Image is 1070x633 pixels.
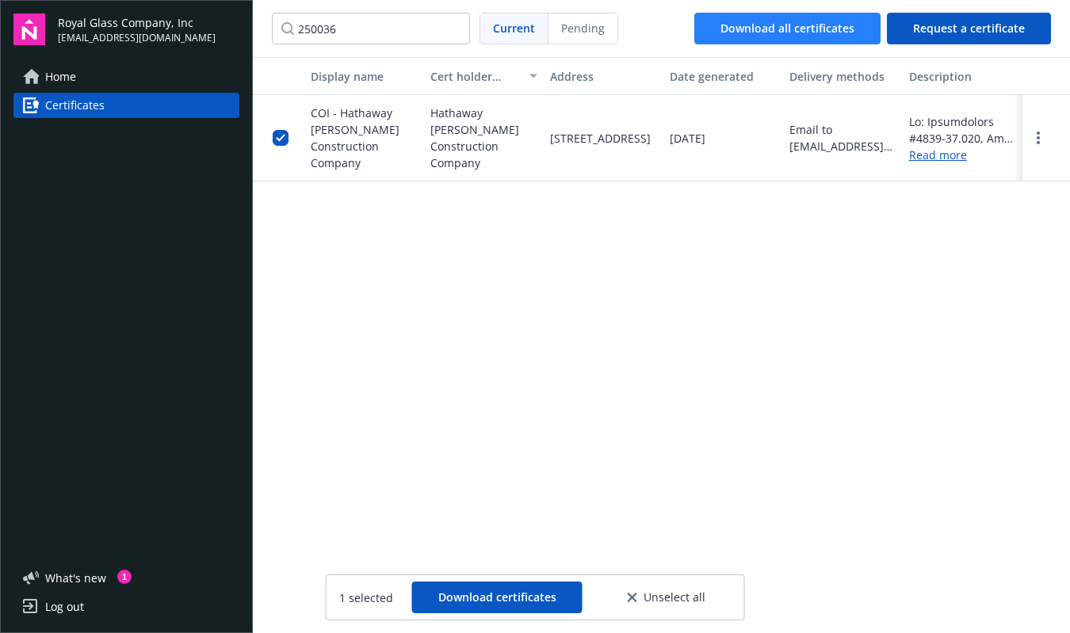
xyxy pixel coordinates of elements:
div: Delivery methods [789,68,896,85]
span: [DATE] [670,130,705,147]
img: navigator-logo.svg [13,13,45,45]
input: Filter certificates... [272,13,470,44]
div: Log out [45,594,84,620]
span: Pending [561,20,605,36]
span: Certificates [45,93,105,118]
div: Date generated [670,68,777,85]
span: Home [45,64,76,90]
div: Email to [EMAIL_ADDRESS][DOMAIN_NAME] [789,121,896,154]
button: Description [903,57,1022,95]
div: Cert holder name [430,68,520,85]
a: Certificates [13,93,239,118]
div: Display name [311,68,418,85]
span: COI - Hathaway [PERSON_NAME] Construction Company [311,105,399,170]
button: Royal Glass Company, Inc[EMAIL_ADDRESS][DOMAIN_NAME] [58,13,239,45]
button: Download certificates [412,582,583,613]
a: Read more [909,147,1016,163]
span: Request a certificate [913,21,1025,36]
button: Unselect all [602,582,732,613]
span: [EMAIL_ADDRESS][DOMAIN_NAME] [58,31,216,45]
div: Download all certificates [720,13,854,44]
button: Download all certificates [694,13,881,44]
button: What's new1 [13,570,132,586]
span: Unselect all [644,592,705,603]
button: Delivery methods [783,57,903,95]
a: Home [13,64,239,90]
span: Hathaway [PERSON_NAME] Construction Company [430,105,537,171]
div: Description [909,68,1016,85]
span: 1 selected [339,589,393,606]
span: Royal Glass Company, Inc [58,14,216,31]
button: Address [544,57,663,95]
button: Cert holder name [424,57,544,95]
div: Address [550,68,657,85]
div: Lo: Ipsumdolors #4839-37.020, Ame #9881-64, Consect: Adipis Elitse Doeiu Tempo 1-Inc 8, 077 - 902... [909,113,1016,147]
button: Date generated [663,57,783,95]
span: Download certificates [438,589,556,604]
span: [STREET_ADDRESS] [550,130,651,147]
button: Display name [304,57,424,95]
span: Pending [548,13,617,44]
a: more [1029,128,1048,147]
div: 1 [117,570,132,584]
input: Toggle Row Selected [273,130,289,146]
button: Request a certificate [887,13,1051,44]
span: Current [493,20,535,36]
span: What ' s new [45,570,106,586]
